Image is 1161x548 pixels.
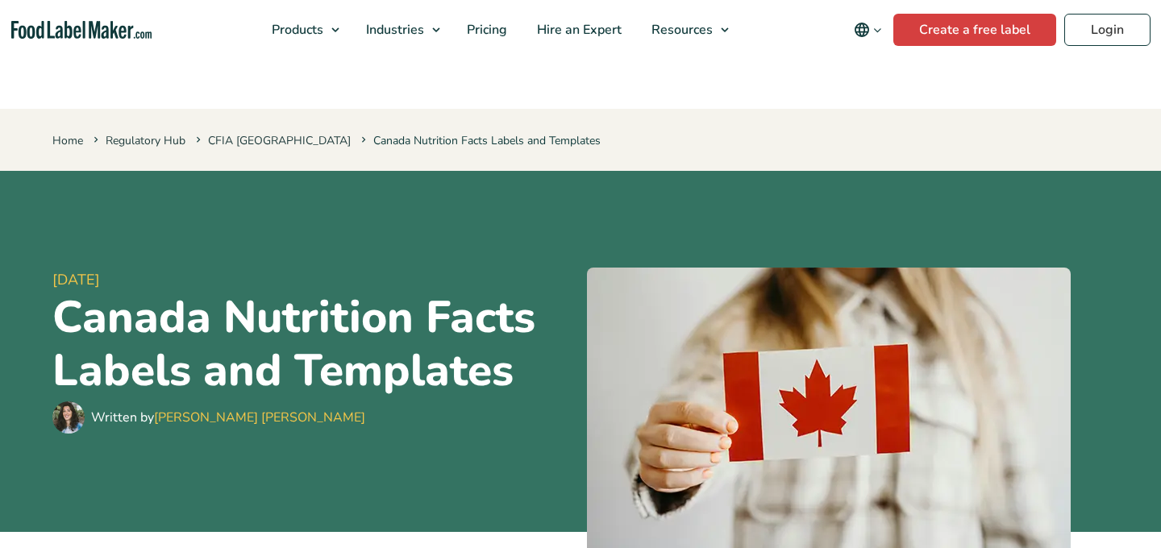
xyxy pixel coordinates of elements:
[462,21,509,39] span: Pricing
[647,21,714,39] span: Resources
[843,14,893,46] button: Change language
[52,401,85,434] img: Maria Abi Hanna - Food Label Maker
[532,21,623,39] span: Hire an Expert
[1064,14,1151,46] a: Login
[52,133,83,148] a: Home
[11,21,152,39] a: Food Label Maker homepage
[52,291,574,397] h1: Canada Nutrition Facts Labels and Templates
[893,14,1056,46] a: Create a free label
[52,269,574,291] span: [DATE]
[267,21,325,39] span: Products
[208,133,351,148] a: CFIA [GEOGRAPHIC_DATA]
[154,409,365,426] a: [PERSON_NAME] [PERSON_NAME]
[358,133,601,148] span: Canada Nutrition Facts Labels and Templates
[106,133,185,148] a: Regulatory Hub
[361,21,426,39] span: Industries
[91,408,365,427] div: Written by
